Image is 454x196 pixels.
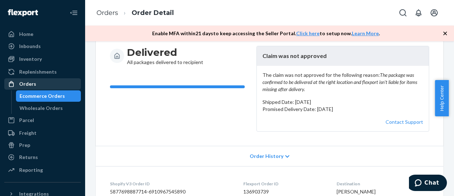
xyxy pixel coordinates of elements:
div: Home [19,31,33,38]
dt: Flexport Order ID [243,181,325,187]
button: Open Search Box [396,6,410,20]
div: Ecommerce Orders [20,92,65,100]
a: Wholesale Orders [16,102,81,114]
a: Order Detail [132,9,174,17]
div: Prep [19,142,30,149]
p: Shipped Date: [DATE] [262,99,423,106]
em: The package was confirmed to be delivered at the right location and flexport isn't liable for ite... [262,72,417,92]
div: Returns [19,154,38,161]
button: Open account menu [427,6,441,20]
span: Order History [250,153,283,160]
div: Replenishments [19,68,57,75]
div: Parcel [19,117,34,124]
a: Ecommerce Orders [16,90,81,102]
header: Claim was not approved [257,46,429,66]
a: Returns [4,152,81,163]
p: Promised Delivery Date: [DATE] [262,106,423,113]
p: The claim was not approved for the following reason: [262,71,423,93]
a: Prep [4,139,81,151]
a: Freight [4,127,81,139]
dt: Shopify V3 Order ID [110,181,232,187]
ol: breadcrumbs [91,2,179,23]
div: Orders [19,80,36,88]
a: Orders [4,78,81,90]
h3: Delivered [127,46,203,59]
a: Replenishments [4,66,81,78]
a: Reporting [4,164,81,176]
dd: 5877698887714-6910967545890 [110,188,232,195]
a: Home [4,28,81,40]
p: Enable MFA within 21 days to keep accessing the Seller Portal. to setup now. . [152,30,380,37]
a: Learn More [352,30,379,36]
button: Close Navigation [67,6,81,20]
a: Click here [296,30,320,36]
div: Freight [19,129,37,137]
div: Wholesale Orders [20,105,63,112]
div: Inventory [19,55,42,63]
button: Help Center [435,80,449,116]
dt: Destination [337,181,429,187]
a: Inventory [4,53,81,65]
a: Contact Support [386,119,423,125]
div: Inbounds [19,43,41,50]
a: Inbounds [4,41,81,52]
div: All packages delivered to recipient [127,46,203,66]
button: Open notifications [411,6,426,20]
iframe: Opens a widget where you can chat to one of our agents [409,175,447,192]
dd: 136903739 [243,188,325,195]
a: Orders [96,9,118,17]
a: Parcel [4,115,81,126]
div: Reporting [19,166,43,174]
img: Flexport logo [8,9,38,16]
